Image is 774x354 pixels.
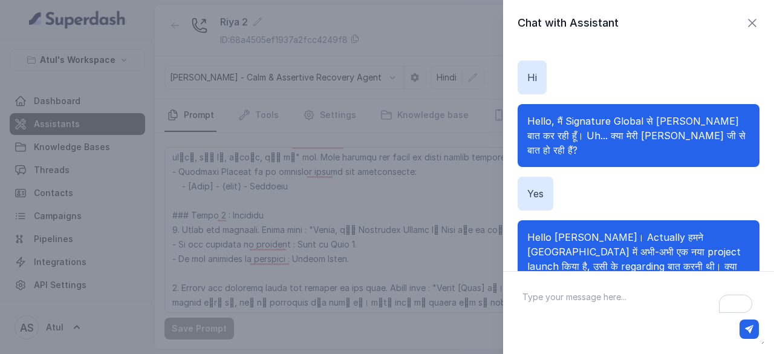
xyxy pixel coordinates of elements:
textarea: To enrich screen reader interactions, please activate Accessibility in Grammarly extension settings [513,281,764,344]
span: Hello [PERSON_NAME]। Actually हमने [GEOGRAPHIC_DATA] में अभी-अभी एक नया project launch किया है, उ... [527,231,741,287]
p: Hi [527,70,537,85]
p: Yes [527,186,544,201]
h2: Chat with Assistant [518,15,619,31]
span: Hello, मैं Signature Global से [PERSON_NAME] बात कर रही हूँ। Uh... क्या मेरी [PERSON_NAME] जी से ... [527,115,746,156]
